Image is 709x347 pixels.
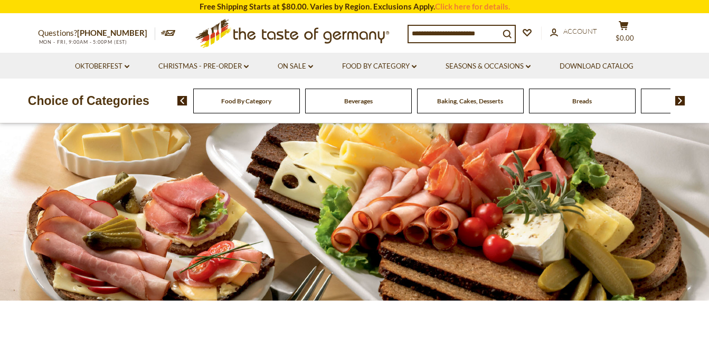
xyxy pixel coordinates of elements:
a: Seasons & Occasions [446,61,531,72]
a: Christmas - PRE-ORDER [158,61,249,72]
a: [PHONE_NUMBER] [77,28,147,37]
a: Oktoberfest [75,61,129,72]
a: Download Catalog [560,61,634,72]
span: Account [563,27,597,35]
a: Click here for details. [435,2,510,11]
span: $0.00 [616,34,634,42]
span: MON - FRI, 9:00AM - 5:00PM (EST) [38,39,128,45]
p: Questions? [38,26,155,40]
a: Breads [572,97,592,105]
a: Food By Category [221,97,271,105]
a: On Sale [278,61,313,72]
a: Baking, Cakes, Desserts [437,97,503,105]
a: Beverages [344,97,373,105]
a: Food By Category [342,61,417,72]
img: next arrow [675,96,685,105]
a: Account [550,26,597,37]
img: previous arrow [177,96,187,105]
button: $0.00 [608,21,640,47]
